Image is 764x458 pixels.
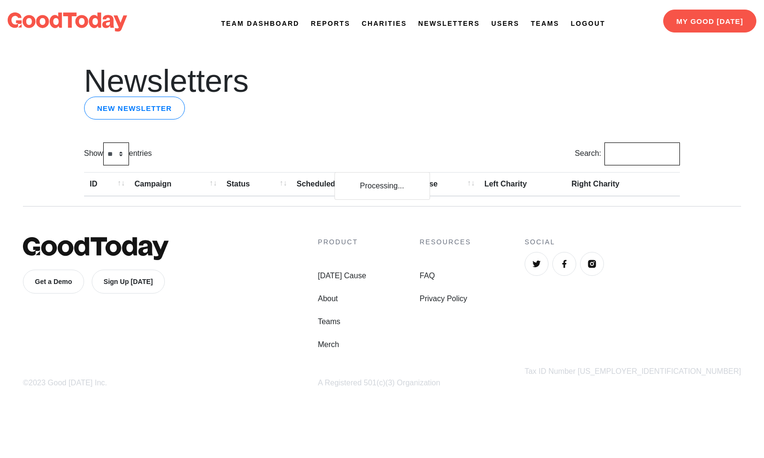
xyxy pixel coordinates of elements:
[23,237,169,260] img: GoodToday
[291,172,409,196] th: Scheduled For
[318,316,366,327] a: Teams
[604,142,680,165] input: Search:
[418,19,480,29] a: Newsletters
[84,97,185,120] a: New newsletter
[318,377,525,389] div: A Registered 501(c)(3) Organization
[420,270,471,282] a: FAQ
[587,259,597,269] img: Instagram
[84,65,680,97] h1: Newsletters
[420,293,471,305] a: Privacy Policy
[560,259,569,269] img: Facebook
[575,142,680,165] label: Search:
[552,252,576,276] a: Facebook
[491,19,519,29] a: Users
[525,366,741,377] div: Tax ID Number [US_EMPLOYER_IDENTIFICATION_NUMBER]
[84,142,152,165] label: Show entries
[566,172,661,196] th: Right Charity
[318,237,366,247] h4: Product
[311,19,350,29] a: Reports
[8,12,127,32] img: logo-dark-da6b47b19159aada33782b937e4e11ca563a98e0ec6b0b8896e274de7198bfd4.svg
[663,10,756,33] a: My Good [DATE]
[23,270,84,294] a: Get a Demo
[221,19,300,29] a: Team Dashboard
[318,339,366,350] a: Merch
[420,237,471,247] h4: Resources
[532,259,541,269] img: Twitter
[221,172,291,196] th: Status
[362,19,407,29] a: Charities
[318,270,366,282] a: [DATE] Cause
[334,172,430,200] div: Processing...
[525,252,549,276] a: Twitter
[570,19,605,29] a: Logout
[531,19,560,29] a: Teams
[409,172,479,196] th: Cause
[92,270,165,294] a: Sign Up [DATE]
[580,252,604,276] a: Instagram
[525,237,741,247] h4: Social
[84,172,129,196] th: ID
[479,172,566,196] th: Left Charity
[23,377,318,389] div: ©2023 Good [DATE] Inc.
[129,172,221,196] th: Campaign
[318,293,366,305] a: About
[103,142,129,165] select: Showentries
